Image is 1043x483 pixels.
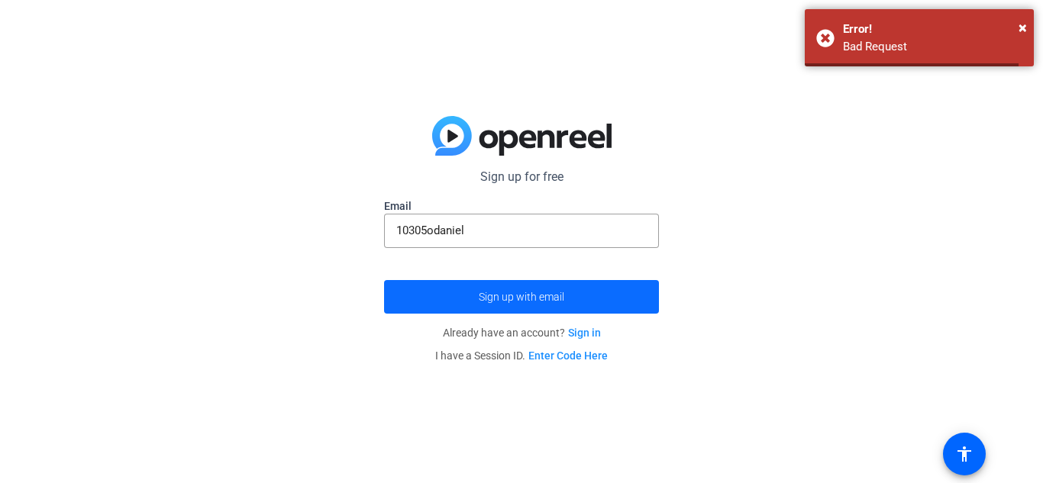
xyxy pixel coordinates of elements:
[435,349,608,362] span: I have a Session ID.
[843,21,1022,38] div: Error!
[432,116,612,156] img: blue-gradient.svg
[528,349,608,362] a: Enter Code Here
[1019,16,1027,39] button: Close
[443,327,601,339] span: Already have an account?
[1019,18,1027,37] span: ×
[384,198,659,214] label: Email
[955,445,974,463] mat-icon: accessibility
[396,221,647,240] input: Enter Email Address
[384,280,659,314] button: Sign up with email
[843,38,1022,56] div: Bad Request
[568,327,601,339] a: Sign in
[384,168,659,186] p: Sign up for free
